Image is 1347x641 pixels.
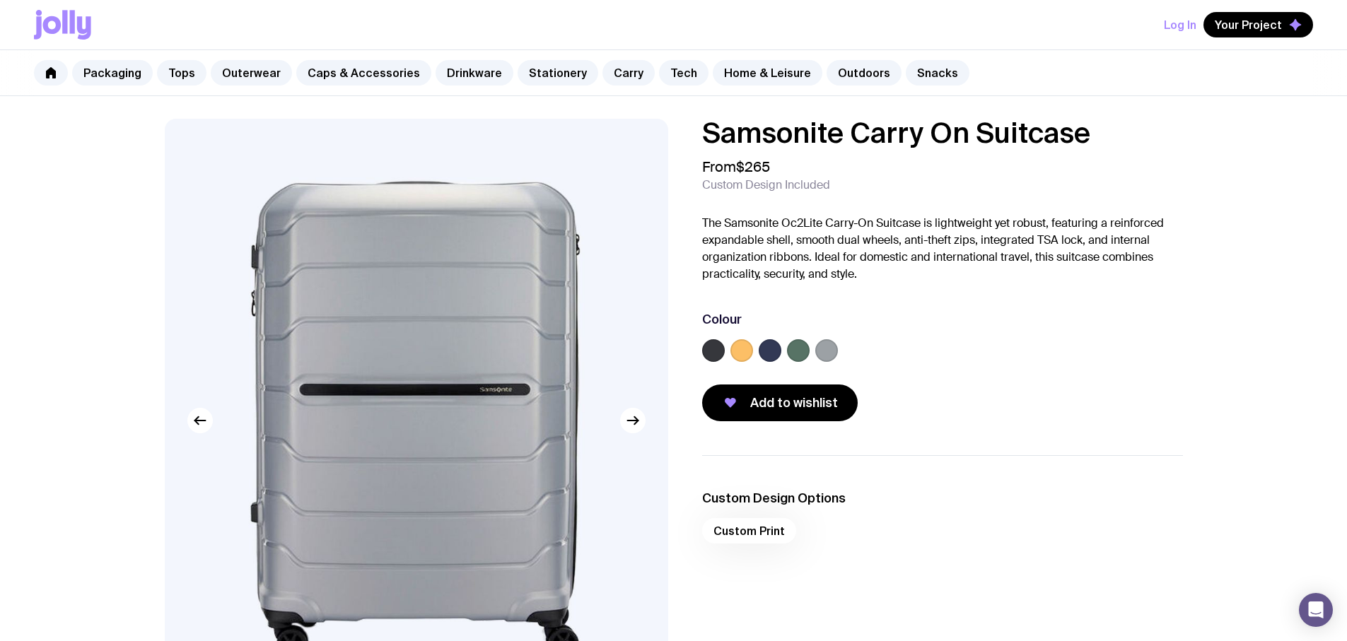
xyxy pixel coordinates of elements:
[702,215,1183,283] p: The Samsonite Oc2Lite Carry-On Suitcase is lightweight yet robust, featuring a reinforced expanda...
[436,60,513,86] a: Drinkware
[1203,12,1313,37] button: Your Project
[659,60,709,86] a: Tech
[702,490,1183,507] h3: Custom Design Options
[211,60,292,86] a: Outerwear
[702,119,1183,147] h1: Samsonite Carry On Suitcase
[827,60,902,86] a: Outdoors
[1299,593,1333,627] div: Open Intercom Messenger
[296,60,431,86] a: Caps & Accessories
[602,60,655,86] a: Carry
[702,178,830,192] span: Custom Design Included
[157,60,206,86] a: Tops
[702,158,770,175] span: From
[1215,18,1282,32] span: Your Project
[713,60,822,86] a: Home & Leisure
[518,60,598,86] a: Stationery
[72,60,153,86] a: Packaging
[702,384,858,421] button: Add to wishlist
[906,60,969,86] a: Snacks
[702,311,742,328] h3: Colour
[1164,12,1196,37] button: Log In
[736,158,770,176] span: $265
[750,394,838,411] span: Add to wishlist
